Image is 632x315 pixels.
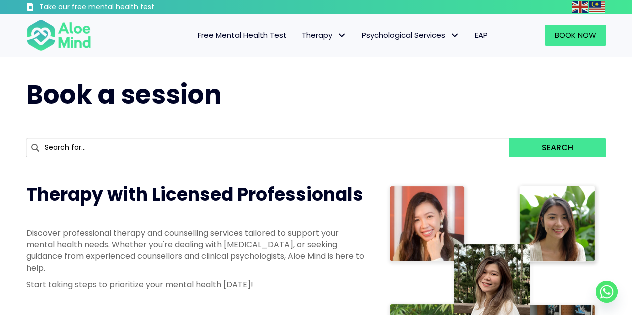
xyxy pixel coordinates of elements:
[545,25,606,46] a: Book Now
[362,30,460,40] span: Psychological Services
[509,138,606,157] button: Search
[589,1,605,13] img: ms
[26,2,208,14] a: Take our free mental health test
[354,25,467,46] a: Psychological ServicesPsychological Services: submenu
[448,28,462,43] span: Psychological Services: submenu
[26,227,366,274] p: Discover professional therapy and counselling services tailored to support your mental health nee...
[572,1,588,13] img: en
[335,28,349,43] span: Therapy: submenu
[555,30,596,40] span: Book Now
[572,1,589,12] a: English
[26,19,91,52] img: Aloe mind Logo
[26,76,222,113] span: Book a session
[26,279,366,290] p: Start taking steps to prioritize your mental health [DATE]!
[589,1,606,12] a: Malay
[294,25,354,46] a: TherapyTherapy: submenu
[104,25,495,46] nav: Menu
[39,2,208,12] h3: Take our free mental health test
[596,281,618,303] a: Whatsapp
[26,138,510,157] input: Search for...
[190,25,294,46] a: Free Mental Health Test
[198,30,287,40] span: Free Mental Health Test
[467,25,495,46] a: EAP
[475,30,488,40] span: EAP
[302,30,347,40] span: Therapy
[26,182,363,207] span: Therapy with Licensed Professionals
